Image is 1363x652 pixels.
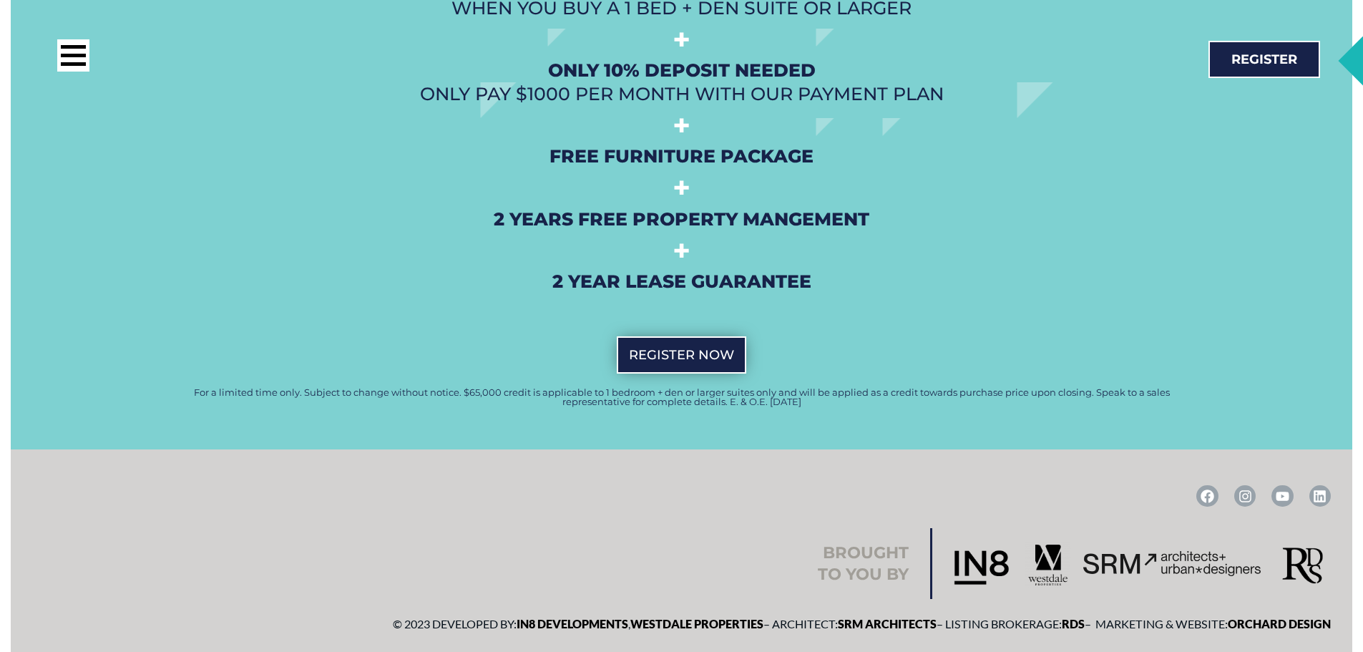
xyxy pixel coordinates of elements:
h2: Free Furniture Package [177,145,1186,168]
a: Register [1208,41,1320,78]
a: IN8 Developments [517,617,628,631]
h2: + [177,168,1186,208]
a: RDS [1062,617,1085,631]
h2: 2 Year Lease Guarantee [177,270,1186,293]
h2: 2 Years Free Property Mangement [177,208,1186,231]
span: REgister Now [629,349,734,361]
a: Orchard Design [1228,617,1331,631]
h2: + [177,106,1186,145]
h2: + [177,231,1186,271]
a: REgister Now [617,336,746,374]
a: SRM Architects [838,617,937,631]
span: Register [1231,53,1297,66]
h2: Brought to you by [818,542,909,585]
a: Westdale Properties [630,617,763,631]
p: For a limited time only. Subject to change without notice. $65,000 credit is applicable to 1 bedr... [170,388,1193,407]
p: © 2023 Developed by: , – Architect: – Listing Brokerage: – Marketing & Website: [32,613,1331,635]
